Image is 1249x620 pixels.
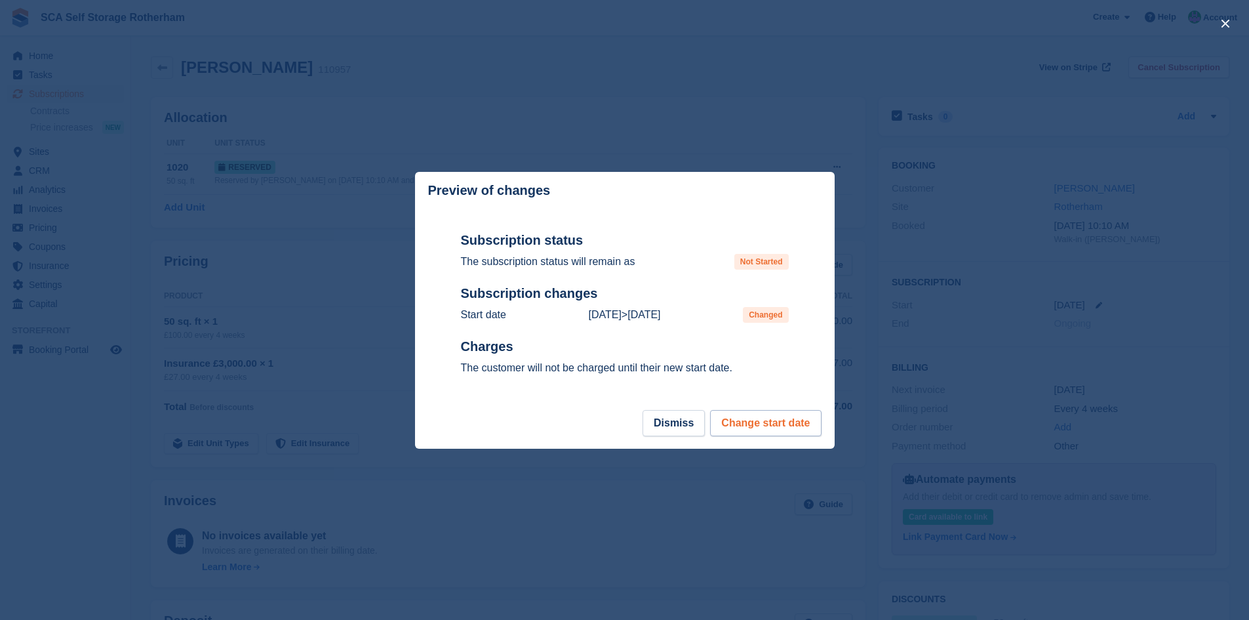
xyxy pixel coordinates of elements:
time: 2025-10-02 23:00:00 UTC [627,309,660,320]
p: Preview of changes [428,183,551,198]
p: The customer will not be charged until their new start date. [461,360,789,376]
button: Dismiss [643,410,705,436]
span: Not Started [734,254,789,270]
span: Changed [743,307,788,323]
button: close [1215,13,1236,34]
time: 2025-09-30 00:00:00 UTC [588,309,621,320]
h2: Subscription status [461,232,789,249]
p: The subscription status will remain as [461,254,635,270]
h2: Subscription changes [461,285,789,302]
p: Start date [461,307,506,323]
button: Change start date [710,410,821,436]
h2: Charges [461,339,789,355]
p: > [588,307,660,323]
